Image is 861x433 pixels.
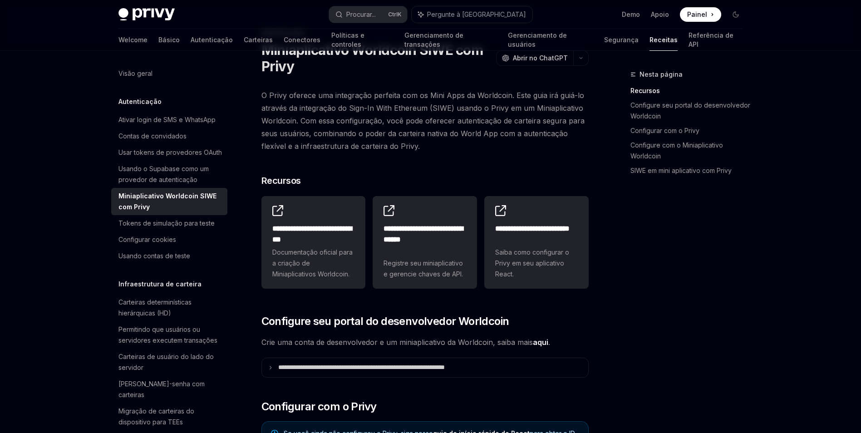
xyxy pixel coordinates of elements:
[118,163,222,185] div: Usando o Supabase como um provedor de autenticação
[118,324,222,346] div: Permitindo que usuários ou servidores executem transações
[630,123,750,138] a: Configurar com o Privy
[118,251,190,261] div: Usando contas de teste
[191,35,233,44] font: Autenticação
[640,69,683,80] span: Nesta página
[687,10,707,19] span: Painel
[111,65,227,82] a: Visão geral
[118,114,216,125] div: Ativar login de SMS e WhatsApp
[388,11,402,18] span: Ctrl K
[118,131,187,142] div: Contas de convidados
[508,29,593,51] a: Gerenciamento de usuários
[346,9,376,20] div: Procurar...
[689,31,743,49] font: Referência de API
[495,247,578,280] span: Saiba como configurar o Privy em seu aplicativo React.
[284,35,320,44] font: Conectores
[118,351,222,373] div: Carteiras de usuário do lado do servidor
[604,35,639,44] font: Segurança
[384,258,466,280] span: Registre seu miniaplicativo e gerencie chaves de API.
[496,50,573,66] button: Abrir no ChatGPT
[111,128,227,144] a: Contas de convidados
[261,314,509,329] span: Configure seu portal do desenvolvedor Worldcoin
[118,406,222,428] div: Migração de carteiras do dispositivo para TEEs
[630,138,750,163] a: Configure com o Miniaplicativo Worldcoin
[261,42,492,74] h1: Miniaplicativo Worldcoin SIWE com Privy
[651,10,669,19] a: Apoio
[284,29,320,51] a: Conectores
[244,29,273,51] a: Carteiras
[244,35,273,44] font: Carteiras
[604,29,639,51] a: Segurança
[118,8,175,21] img: logotipo escuro
[158,29,180,51] a: Básico
[630,84,750,98] a: Recursos
[111,215,227,231] a: Tokens de simulação para teste
[111,376,227,403] a: [PERSON_NAME]-senha com carteiras
[118,147,222,158] div: Usar tokens de provedores OAuth
[404,31,497,49] font: Gerenciamento de transações
[111,112,227,128] a: Ativar login de SMS e WhatsApp
[118,68,153,79] div: Visão geral
[158,35,180,44] font: Básico
[261,89,589,153] span: O Privy oferece uma integração perfeita com os Mini Apps da Worldcoin. Este guia irá guiá-lo atra...
[111,248,227,264] a: Usando contas de teste
[111,144,227,161] a: Usar tokens de provedores OAuth
[508,31,593,49] font: Gerenciamento de usuários
[412,6,532,23] button: Pergunte à [GEOGRAPHIC_DATA]
[261,174,301,187] span: Recursos
[111,188,227,215] a: Miniaplicativo Worldcoin SIWE com Privy
[680,7,721,22] a: Painel
[118,297,222,319] div: Carteiras determinísticas hierárquicas (HD)
[630,98,750,123] a: Configure seu portal do desenvolvedor Worldcoin
[111,161,227,188] a: Usando o Supabase como um provedor de autenticação
[111,349,227,376] a: Carteiras de usuário do lado do servidor
[622,10,640,19] a: Demo
[118,279,202,290] h5: Infraestrutura de carteira
[272,247,355,280] span: Documentação oficial para a criação de Miniaplicativos Worldcoin.
[111,231,227,248] a: Configurar cookies
[118,191,222,212] div: Miniaplicativo Worldcoin SIWE com Privy
[427,10,526,19] span: Pergunte à [GEOGRAPHIC_DATA]
[118,379,222,400] div: [PERSON_NAME]-senha com carteiras
[118,234,176,245] div: Configurar cookies
[331,29,394,51] a: Políticas e controles
[118,218,215,229] div: Tokens de simulação para teste
[111,403,227,430] a: Migração de carteiras do dispositivo para TEEs
[111,294,227,321] a: Carteiras determinísticas hierárquicas (HD)
[111,321,227,349] a: Permitindo que usuários ou servidores executem transações
[404,29,497,51] a: Gerenciamento de transações
[329,6,407,23] button: Procurar...CtrlK
[118,35,148,44] font: Welcome
[261,399,377,414] span: Configurar com o Privy
[533,338,548,347] a: aqui
[630,163,750,178] a: SIWE em mini aplicativo com Privy
[118,29,148,51] a: Welcome
[689,29,743,51] a: Referência de API
[649,35,678,44] font: Receitas
[261,336,589,349] span: Crie uma conta de desenvolvedor e um miniaplicativo da Worldcoin, saiba mais .
[649,29,678,51] a: Receitas
[331,31,394,49] font: Políticas e controles
[728,7,743,22] button: Alternar modo escuro
[513,54,568,63] span: Abrir no ChatGPT
[191,29,233,51] a: Autenticação
[118,96,162,107] h5: Autenticação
